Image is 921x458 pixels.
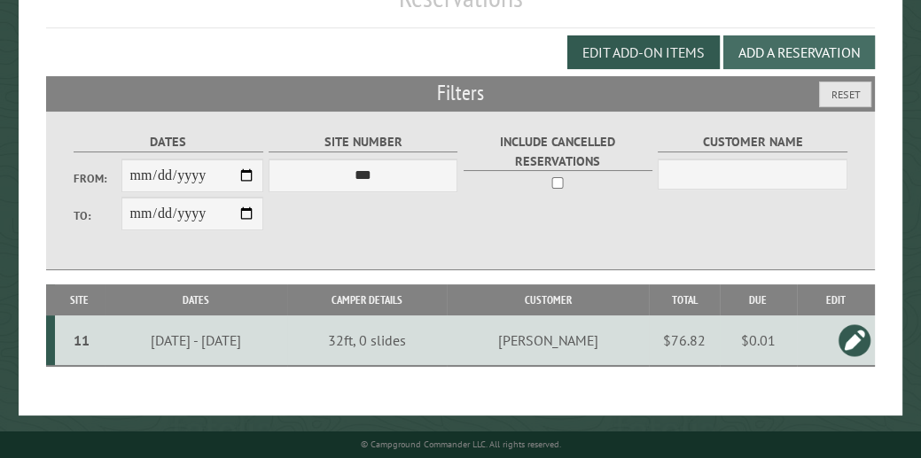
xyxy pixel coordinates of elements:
[74,207,121,224] label: To:
[287,315,447,366] td: 32ft, 0 slides
[447,284,649,315] th: Customer
[723,35,875,69] button: Add a Reservation
[658,132,847,152] label: Customer Name
[649,315,720,366] td: $76.82
[74,132,262,152] label: Dates
[62,331,101,349] div: 11
[567,35,720,69] button: Edit Add-on Items
[649,284,720,315] th: Total
[269,132,457,152] label: Site Number
[819,82,871,107] button: Reset
[464,132,652,171] label: Include Cancelled Reservations
[720,315,797,366] td: $0.01
[107,331,285,349] div: [DATE] - [DATE]
[55,284,105,315] th: Site
[287,284,447,315] th: Camper Details
[361,439,561,450] small: © Campground Commander LLC. All rights reserved.
[720,284,797,315] th: Due
[46,76,875,110] h2: Filters
[74,170,121,187] label: From:
[447,315,649,366] td: [PERSON_NAME]
[797,284,875,315] th: Edit
[105,284,288,315] th: Dates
